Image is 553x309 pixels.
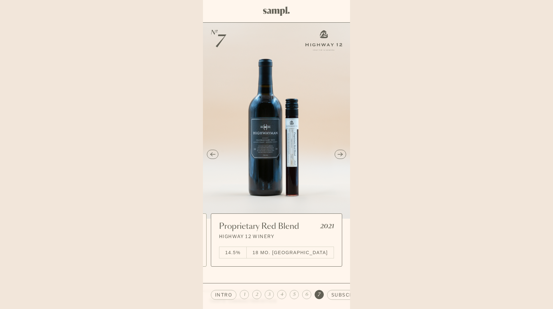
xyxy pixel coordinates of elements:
[247,247,334,258] li: 18 Mo. [GEOGRAPHIC_DATA]
[277,290,286,299] button: 4
[315,290,324,299] button: 7
[265,290,274,299] button: 3
[219,222,299,232] h1: Proprietary Red Blend
[320,223,334,231] p: 2021
[252,290,261,299] button: 2
[290,290,299,299] button: 5
[268,291,271,298] span: 3
[280,291,283,298] span: 4
[305,291,308,298] span: 6
[211,290,236,300] button: intro
[219,234,334,239] p: Highway 12 Winery
[302,290,311,299] button: 6
[293,291,296,298] span: 5
[215,292,232,298] span: intro
[244,291,245,298] span: 1
[255,291,258,298] span: 2
[335,150,346,159] button: Next slide
[327,290,376,300] button: subscription
[207,150,218,159] button: Previous slide
[216,33,225,52] span: 7
[240,290,249,299] button: 1
[203,23,350,267] li: 7 / 7
[318,291,321,298] span: 7
[211,29,218,37] span: №
[331,292,372,298] span: subscription
[263,7,290,16] img: Sampl logo
[219,247,246,258] li: 14.5%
